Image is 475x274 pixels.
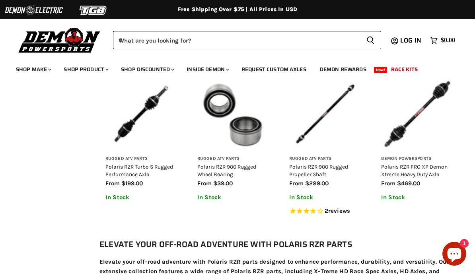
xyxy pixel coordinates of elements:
[64,3,123,18] img: TGB Logo 2
[381,78,453,150] img: Polaris RZR PRO XP Demon Xtreme Heavy Duty Axle
[105,194,177,201] p: In Stock
[105,78,177,150] img: Polaris RZR Turbo S Rugged Performance Axle
[381,194,453,201] p: In Stock
[16,26,103,54] img: Demon Powersports
[374,67,387,73] span: New!
[121,180,143,187] span: $199.00
[305,180,329,187] span: $289.00
[181,61,234,78] a: Inside Demon
[99,238,459,251] h2: Elevate Your Off-Road Adventure with Polaris RZR Parts
[400,35,421,45] span: Log in
[113,31,381,49] form: Product
[441,37,455,44] span: $0.00
[381,163,448,177] a: Polaris RZR PRO XP Demon Xtreme Heavy Duty Axle
[289,163,348,177] a: Polaris RZR 900 Rugged Propeller Shaft
[381,156,453,162] h3: Demon Powersports
[58,61,113,78] a: Shop Product
[289,207,361,216] span: Rated 4.0 out of 5 stars 2 reviews
[115,61,179,78] a: Shop Discounted
[426,35,459,46] a: $0.00
[197,78,269,150] img: Polaris RZR 900 Rugged Wheel Bearing
[213,180,233,187] span: $39.00
[440,242,469,268] inbox-online-store-chat: Shopify online store chat
[328,207,350,214] span: reviews
[289,78,361,150] img: Polaris RZR 900 Rugged Propeller Shaft
[10,58,453,78] ul: Main menu
[397,180,420,187] span: $469.00
[197,156,269,162] h3: Rugged ATV Parts
[197,180,212,187] span: from
[4,3,64,18] img: Demon Electric Logo 2
[289,194,361,201] p: In Stock
[105,156,177,162] h3: Rugged ATV Parts
[10,61,56,78] a: Shop Make
[105,163,173,177] a: Polaris RZR Turbo S Rugged Performance Axle
[197,194,269,201] p: In Stock
[314,61,372,78] a: Demon Rewards
[236,61,312,78] a: Request Custom Axles
[381,180,395,187] span: from
[325,207,350,214] span: 2 reviews
[113,31,360,49] input: When autocomplete results are available use up and down arrows to review and enter to select
[289,156,361,162] h3: Rugged ATV Parts
[397,37,426,44] a: Log in
[289,180,304,187] span: from
[385,61,424,78] a: Race Kits
[360,31,381,49] button: Search
[197,163,256,177] a: Polaris RZR 900 Rugged Wheel Bearing
[105,180,120,187] span: from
